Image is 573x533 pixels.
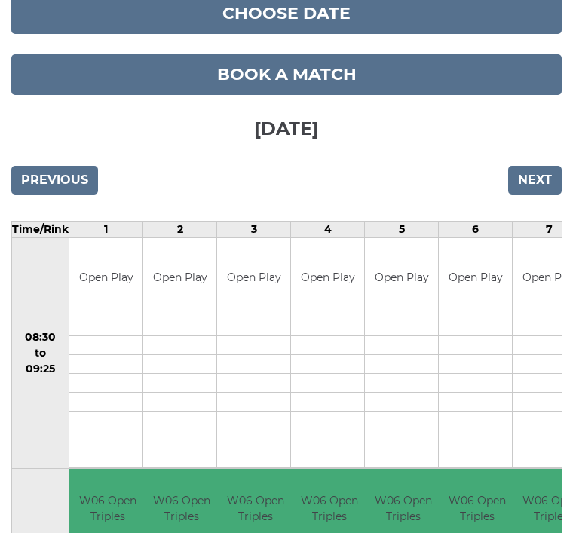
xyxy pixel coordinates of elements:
td: Time/Rink [12,221,69,237]
input: Next [508,166,562,195]
a: Book a match [11,54,562,95]
td: Open Play [291,238,364,317]
td: 08:30 to 09:25 [12,237,69,469]
td: Open Play [69,238,142,317]
td: 5 [365,221,439,237]
td: 3 [217,221,291,237]
h3: [DATE] [11,95,562,158]
td: Open Play [439,238,512,317]
td: 1 [69,221,143,237]
td: Open Play [365,238,438,317]
td: 4 [291,221,365,237]
td: 2 [143,221,217,237]
td: 6 [439,221,513,237]
td: Open Play [217,238,290,317]
input: Previous [11,166,98,195]
td: Open Play [143,238,216,317]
